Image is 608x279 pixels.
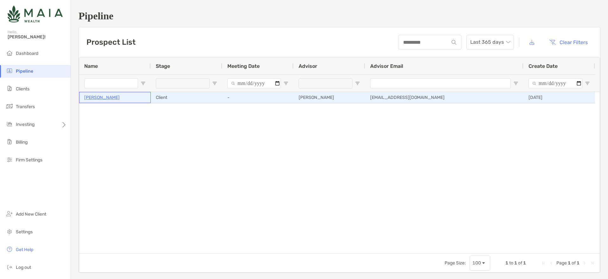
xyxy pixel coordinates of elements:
[16,265,31,270] span: Log out
[529,78,582,88] input: Create Date Filter Input
[16,104,35,109] span: Transfers
[470,256,490,271] div: Page Size
[505,260,508,266] span: 1
[16,247,33,252] span: Get Help
[6,49,13,57] img: dashboard icon
[523,92,595,103] div: [DATE]
[84,78,138,88] input: Name Filter Input
[227,63,260,69] span: Meeting Date
[6,67,13,75] img: pipeline icon
[523,260,526,266] span: 1
[16,122,35,127] span: Investing
[568,260,571,266] span: 1
[16,68,33,74] span: Pipeline
[541,261,546,266] div: First Page
[16,211,46,217] span: Add New Client
[6,102,13,110] img: transfers icon
[544,35,592,49] button: Clear Filters
[16,157,42,163] span: Firm Settings
[283,81,288,86] button: Open Filter Menu
[16,229,33,235] span: Settings
[452,40,456,45] img: input icon
[156,63,170,69] span: Stage
[6,85,13,92] img: clients icon
[470,35,510,49] span: Last 365 days
[141,81,146,86] button: Open Filter Menu
[445,260,466,266] div: Page Size:
[472,260,481,266] div: 100
[370,78,511,88] input: Advisor Email Filter Input
[556,260,567,266] span: Page
[549,261,554,266] div: Previous Page
[509,260,513,266] span: to
[513,81,518,86] button: Open Filter Menu
[529,63,558,69] span: Create Date
[6,120,13,128] img: investing icon
[294,92,365,103] div: [PERSON_NAME]
[355,81,360,86] button: Open Filter Menu
[582,261,587,266] div: Next Page
[299,63,317,69] span: Advisor
[370,63,403,69] span: Advisor Email
[86,38,136,47] h3: Prospect List
[6,228,13,235] img: settings icon
[572,260,576,266] span: of
[518,260,522,266] span: of
[514,260,517,266] span: 1
[222,92,294,103] div: -
[577,260,579,266] span: 1
[16,51,38,56] span: Dashboard
[365,92,523,103] div: [EMAIL_ADDRESS][DOMAIN_NAME]
[6,245,13,253] img: get-help icon
[16,86,29,92] span: Clients
[6,210,13,217] img: add_new_client icon
[6,156,13,163] img: firm-settings icon
[6,263,13,271] img: logout icon
[16,139,28,145] span: Billing
[84,94,120,101] a: [PERSON_NAME]
[79,10,600,22] h1: Pipeline
[590,261,595,266] div: Last Page
[585,81,590,86] button: Open Filter Menu
[8,3,63,25] img: Zoe Logo
[227,78,281,88] input: Meeting Date Filter Input
[151,92,222,103] div: Client
[212,81,217,86] button: Open Filter Menu
[8,34,67,40] span: [PERSON_NAME]!
[84,63,98,69] span: Name
[6,138,13,146] img: billing icon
